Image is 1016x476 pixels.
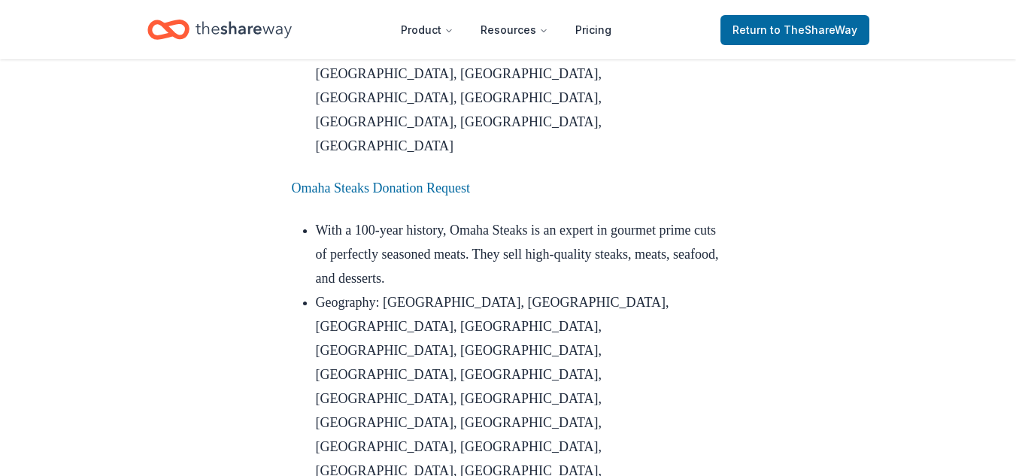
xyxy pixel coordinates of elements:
a: Pricing [563,15,623,45]
button: Resources [469,15,560,45]
span: Return [732,21,857,39]
a: Omaha Steaks Donation Request [292,180,470,196]
a: Returnto TheShareWay [720,15,869,45]
span: to TheShareWay [770,23,857,36]
button: Product [389,15,466,45]
li: With a 100-year history, Omaha Steaks is an expert in gourmet prime cuts of perfectly seasoned me... [316,218,725,290]
nav: Main [389,12,623,47]
a: Home [147,12,292,47]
